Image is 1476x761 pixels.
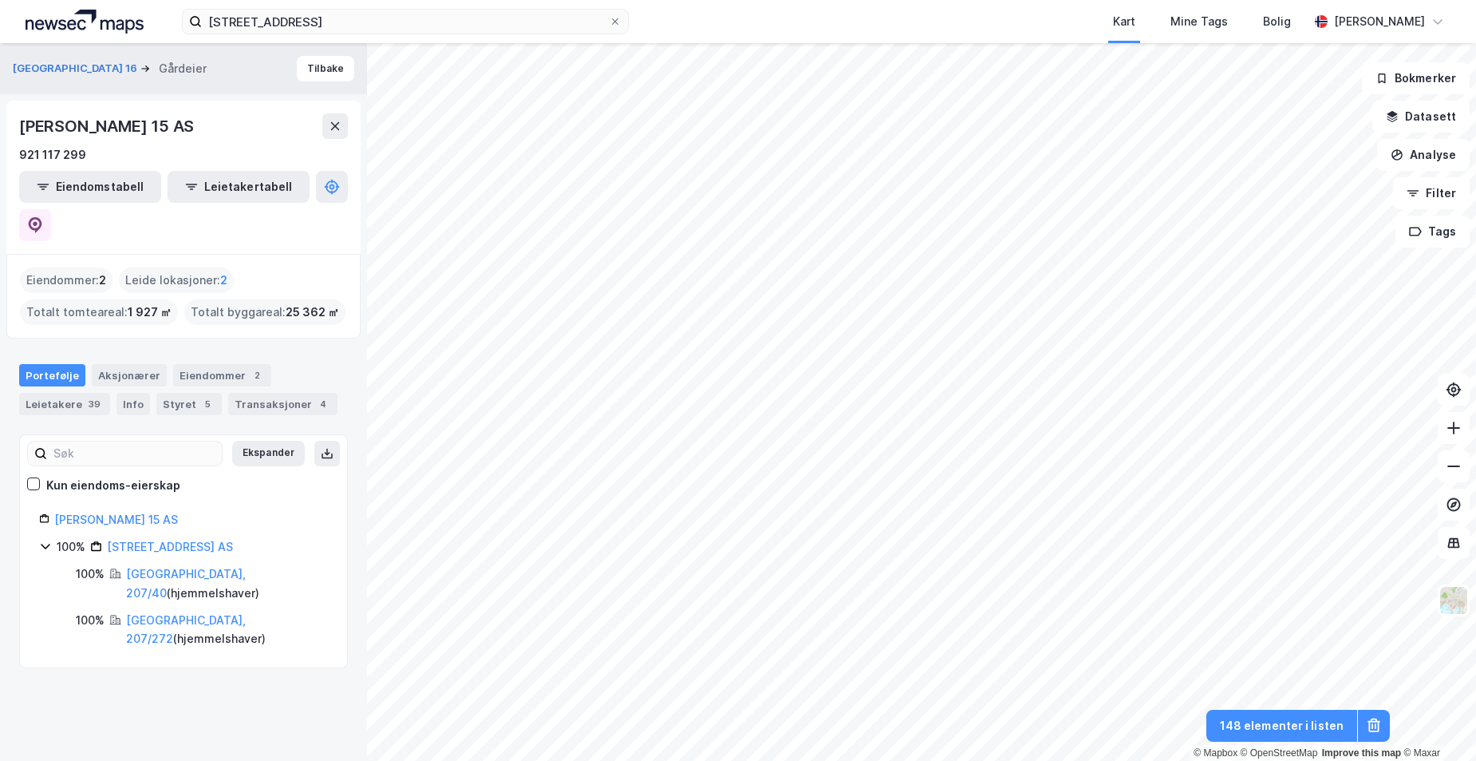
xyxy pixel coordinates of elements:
[1377,139,1470,171] button: Analyse
[286,303,339,322] span: 25 362 ㎡
[19,113,197,139] div: [PERSON_NAME] 15 AS
[54,513,178,526] a: [PERSON_NAME] 15 AS
[199,396,215,412] div: 5
[126,565,328,603] div: ( hjemmelshaver )
[1395,216,1470,248] button: Tags
[13,61,140,77] button: [GEOGRAPHIC_DATA] 16
[126,611,328,649] div: ( hjemmelshaver )
[1263,12,1291,31] div: Bolig
[126,613,246,646] a: [GEOGRAPHIC_DATA], 207/272
[57,537,85,557] div: 100%
[19,145,86,164] div: 921 117 299
[173,364,271,386] div: Eiendommer
[85,396,104,412] div: 39
[1393,177,1470,209] button: Filter
[168,171,310,203] button: Leietakertabell
[128,303,172,322] span: 1 927 ㎡
[76,565,105,584] div: 100%
[99,271,106,290] span: 2
[26,10,144,34] img: logo.a4113a55bc3d86da70a041830d287a7e.svg
[76,611,105,630] div: 100%
[184,299,345,325] div: Totalt byggareal :
[1194,747,1237,759] a: Mapbox
[1396,684,1476,761] iframe: Chat Widget
[220,271,227,290] span: 2
[1322,747,1401,759] a: Improve this map
[126,567,246,600] a: [GEOGRAPHIC_DATA], 207/40
[249,367,265,383] div: 2
[119,268,234,293] div: Leide lokasjoner :
[232,441,305,466] button: Ekspander
[1362,62,1470,94] button: Bokmerker
[20,268,112,293] div: Eiendommer :
[92,364,167,386] div: Aksjonærer
[1206,710,1357,742] button: 148 elementer i listen
[116,393,150,415] div: Info
[46,476,180,495] div: Kun eiendoms-eierskap
[156,393,222,415] div: Styret
[202,10,609,34] input: Søk på adresse, matrikkel, gårdeiere, leietakere eller personer
[159,59,207,78] div: Gårdeier
[228,393,337,415] div: Transaksjoner
[1439,585,1469,616] img: Z
[1372,101,1470,133] button: Datasett
[19,364,85,386] div: Portefølje
[19,171,161,203] button: Eiendomstabell
[1241,747,1318,759] a: OpenStreetMap
[315,396,331,412] div: 4
[19,393,110,415] div: Leietakere
[1334,12,1425,31] div: [PERSON_NAME]
[20,299,178,325] div: Totalt tomteareal :
[107,540,233,553] a: [STREET_ADDRESS] AS
[297,56,354,81] button: Tilbake
[1170,12,1228,31] div: Mine Tags
[1113,12,1135,31] div: Kart
[47,442,222,466] input: Søk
